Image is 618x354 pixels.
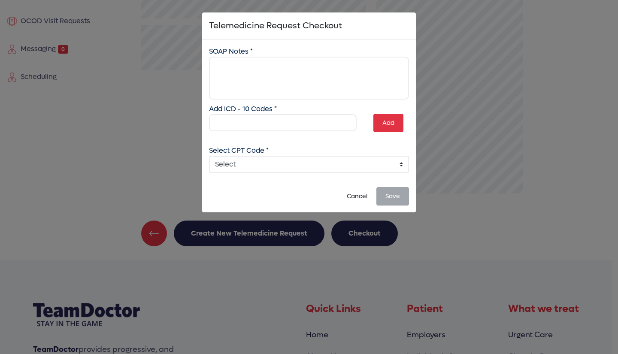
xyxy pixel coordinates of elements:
[338,187,376,206] button: Cancel
[373,114,403,132] button: Add
[209,104,277,114] label: Add ICD - 10 Codes *
[209,19,342,32] h5: Telemedicine Request Checkout
[209,145,269,156] label: Select CPT Code *
[209,46,253,57] label: SOAP Notes *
